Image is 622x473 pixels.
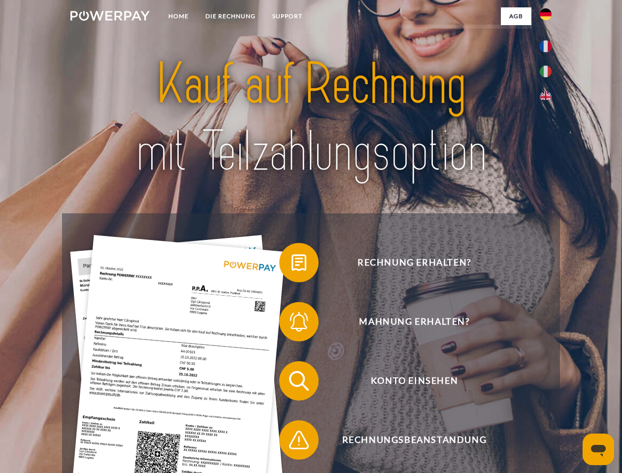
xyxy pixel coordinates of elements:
[287,250,311,275] img: qb_bill.svg
[287,369,311,393] img: qb_search.svg
[94,47,528,189] img: title-powerpay_de.svg
[583,434,614,465] iframe: Schaltfläche zum Öffnen des Messaging-Fensters
[540,8,552,20] img: de
[279,302,535,341] button: Mahnung erhalten?
[540,91,552,103] img: en
[287,428,311,452] img: qb_warning.svg
[294,302,535,341] span: Mahnung erhalten?
[279,361,535,401] button: Konto einsehen
[197,7,264,25] a: DIE RECHNUNG
[70,11,150,21] img: logo-powerpay-white.svg
[287,309,311,334] img: qb_bell.svg
[279,243,535,282] button: Rechnung erhalten?
[294,243,535,282] span: Rechnung erhalten?
[294,420,535,460] span: Rechnungsbeanstandung
[399,25,531,42] a: AGB (Kauf auf Rechnung)
[540,40,552,52] img: fr
[294,361,535,401] span: Konto einsehen
[264,7,311,25] a: SUPPORT
[501,7,531,25] a: agb
[279,420,535,460] button: Rechnungsbeanstandung
[160,7,197,25] a: Home
[540,66,552,77] img: it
